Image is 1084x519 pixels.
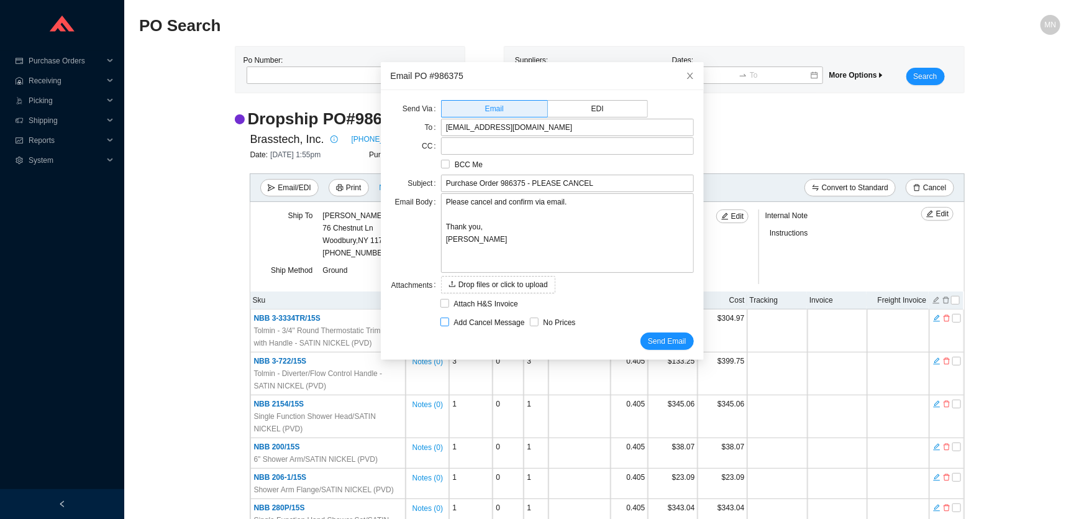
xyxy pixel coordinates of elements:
[676,62,704,90] button: Close
[253,410,403,435] span: Single Function Shower Head/SATIN NICKEL (PVD)
[932,441,941,450] button: edit
[877,71,885,79] span: caret-right
[731,210,744,223] span: Edit
[524,395,549,438] td: 1
[391,277,441,294] label: Attachments
[686,71,695,80] span: close
[412,356,443,368] span: Notes ( 0 )
[369,150,418,159] span: Purchase rep:
[449,469,493,499] td: 1
[524,469,549,499] td: 1
[412,441,443,454] span: Notes ( 0 )
[324,131,342,148] button: info-circle
[669,54,826,85] div: Dates:
[270,150,321,159] span: [DATE] 1:55pm
[721,213,729,221] span: edit
[539,316,581,329] span: No Prices
[336,184,344,193] span: printer
[247,108,409,130] h2: Dropship PO # 986375
[648,438,698,469] td: $38.07
[942,472,951,480] button: delete
[932,295,941,303] button: edit
[346,181,362,194] span: Print
[288,211,313,220] span: Ship To
[698,352,747,395] td: $399.75
[822,181,888,194] span: Convert to Standard
[648,395,698,438] td: $345.06
[716,209,749,223] button: editEdit
[15,137,24,144] span: fund
[449,438,493,469] td: 1
[29,150,103,170] span: System
[611,469,648,499] td: 0.405
[913,184,921,193] span: delete
[611,395,648,438] td: 0.405
[765,211,808,220] span: Internal Note
[278,181,311,194] span: Email/EDI
[379,181,411,190] button: Notes (2)
[380,181,410,194] span: Notes ( 2 )
[352,133,419,145] a: [PHONE_NUMBER]
[906,179,954,196] button: deleteCancel
[271,266,312,275] span: Ship Method
[936,208,949,220] span: Edit
[253,484,393,496] span: Shower Arm Flange/SATIN NICKEL (PVD)
[449,298,523,310] span: Attach H&S Invoice
[412,355,444,364] button: Notes (0)
[449,395,493,438] td: 1
[253,367,403,392] span: Tolmin - Diverter/Flow Control Handle - SATIN NICKEL (PVD)
[395,193,441,211] label: Email Body
[943,443,950,451] span: delete
[808,292,867,310] th: Invoice
[591,104,604,113] span: EDI
[260,179,318,196] button: sendEmail/EDI
[15,157,24,164] span: setting
[425,119,441,136] label: To
[493,395,524,438] td: 0
[932,398,941,407] button: edit
[412,502,443,515] span: Notes ( 0 )
[698,292,747,310] th: Cost
[327,135,341,143] span: info-circle
[29,111,103,131] span: Shipping
[933,400,941,408] span: edit
[412,502,444,510] button: Notes (0)
[253,453,378,466] span: 6" Shower Arm/SATIN NICKEL (PVD)
[253,443,299,451] span: NBB 200/15S
[250,150,270,159] span: Date:
[253,503,304,512] span: NBB 280P/15S
[253,400,304,408] span: NBB 2154/15S
[253,314,320,323] span: NBB 3-3334TR/15S
[412,471,444,480] button: Notes (0)
[524,438,549,469] td: 1
[139,15,830,37] h2: PO Search
[942,441,951,450] button: delete
[698,395,747,438] td: $345.06
[493,469,524,499] td: 0
[750,69,809,81] input: To
[932,356,941,364] button: edit
[812,184,819,193] span: swap
[29,51,103,71] span: Purchase Orders
[611,438,648,469] td: 0.405
[29,71,103,91] span: Receiving
[449,316,530,329] span: Add Cancel Message
[677,69,736,81] input: From
[512,54,669,85] div: Suppliers:
[412,398,444,406] button: Notes (0)
[943,400,950,408] span: delete
[698,438,747,469] td: $38.07
[322,209,391,259] div: [PHONE_NUMBER]
[739,71,747,80] span: swap-right
[921,207,954,221] button: editEdit
[698,310,747,352] td: $304.97
[441,276,555,293] button: uploadDrop files or click to upload
[933,473,941,482] span: edit
[942,313,951,321] button: delete
[648,352,698,395] td: $133.25
[322,266,347,275] span: Ground
[412,398,443,411] span: Notes ( 0 )
[932,313,941,321] button: edit
[648,335,686,347] span: Send Email
[493,438,524,469] td: 0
